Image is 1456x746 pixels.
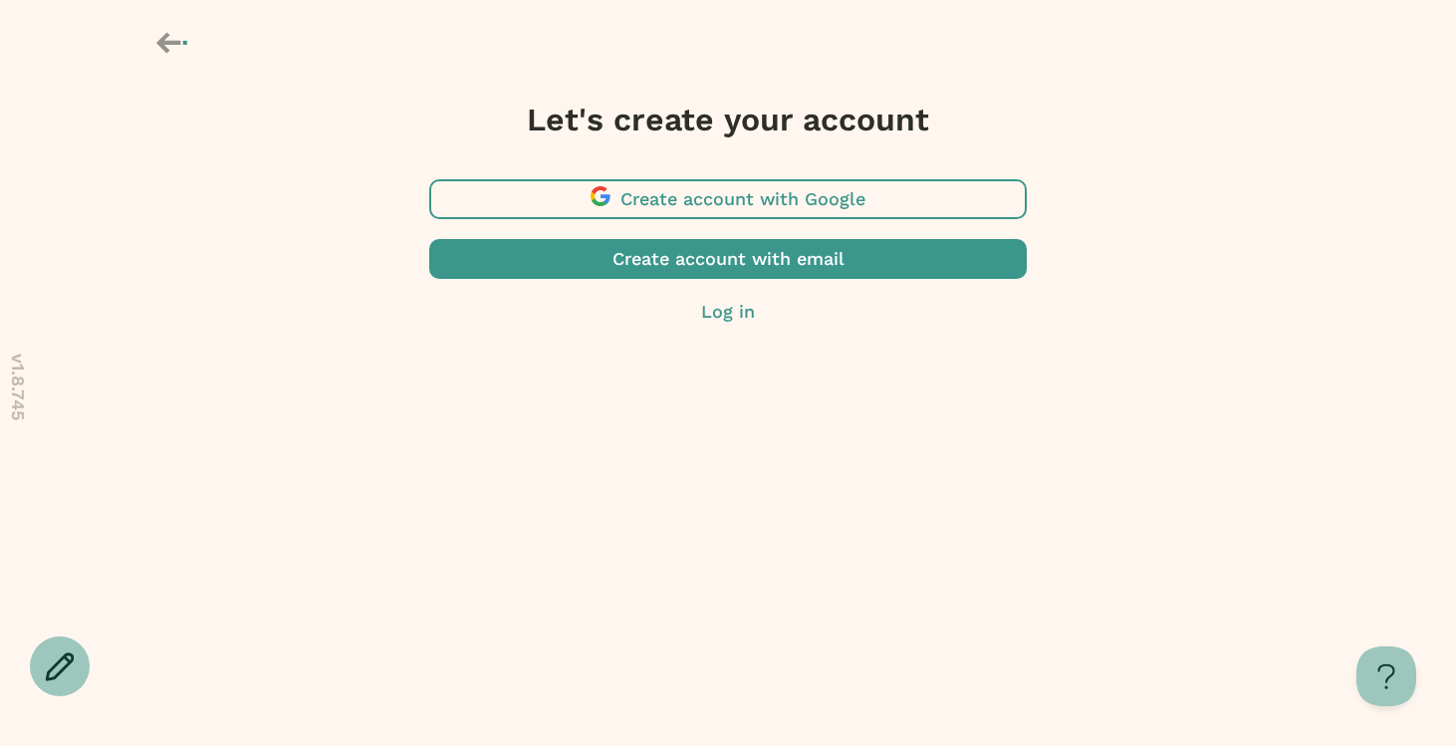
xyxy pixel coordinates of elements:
button: Log in [429,299,1027,325]
iframe: Toggle Customer Support [1356,646,1416,706]
h3: Let's create your account [429,100,1027,139]
p: v 1.8.745 [5,353,31,419]
button: Create account with email [429,239,1027,279]
button: Create account with Google [429,179,1027,219]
